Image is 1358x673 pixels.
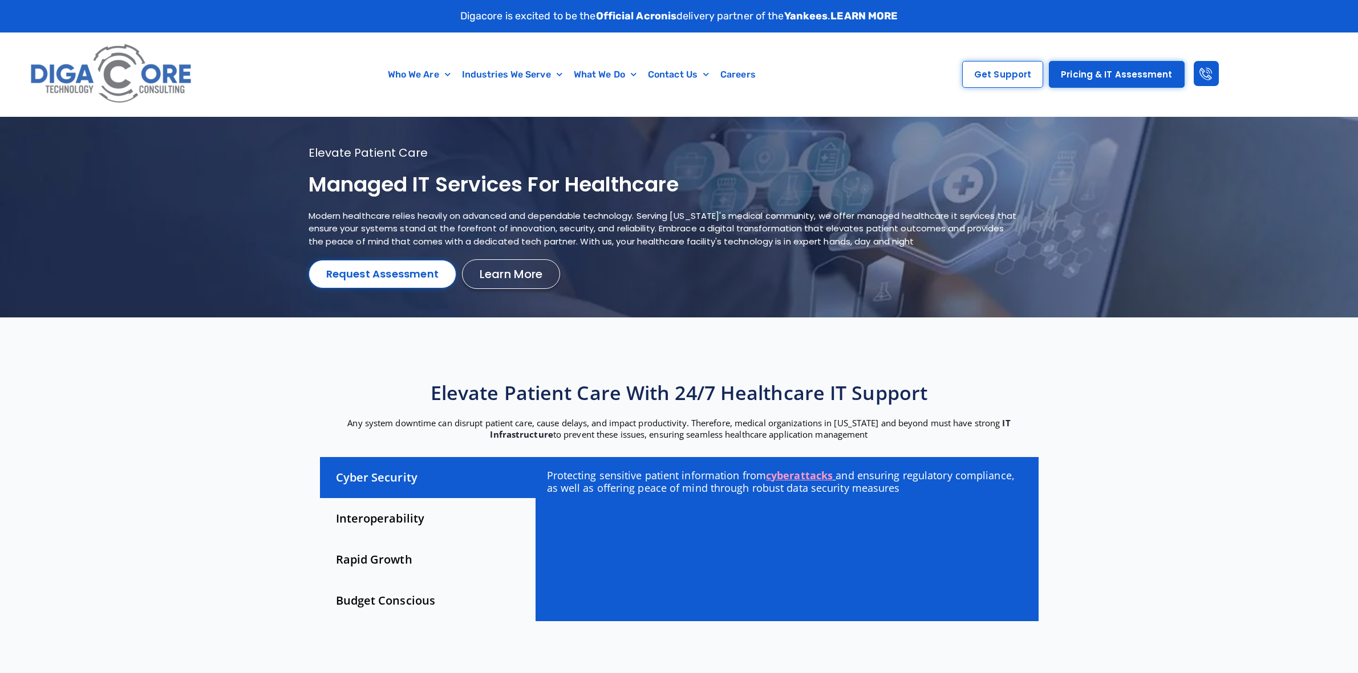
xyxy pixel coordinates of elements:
p: Protecting sensitive patient information from and ensuring regulatory compliance, as well as offe... [547,469,1027,494]
span: Pricing & IT Assessment [1061,70,1172,79]
div: Interoperability [320,498,536,539]
div: Cyber Security [320,457,536,498]
a: What We Do [568,62,642,88]
p: Modern healthcare relies heavily on advanced and dependable technology. Serving [US_STATE]'s medi... [309,210,1021,248]
div: Budget Conscious [320,580,536,621]
a: IT Infrastructure [490,417,1010,440]
a: Contact Us [642,62,715,88]
a: Who We Are [382,62,456,88]
h2: Elevate Patient Care with 24/7 Healthcare IT Support [314,380,1044,405]
h1: Managed IT services for healthcare [309,172,1021,198]
a: Get Support [962,61,1043,88]
a: Pricing & IT Assessment [1049,61,1184,88]
a: cyberattacks [766,468,833,482]
a: Industries We Serve [456,62,568,88]
div: Rapid Growth [320,539,536,580]
strong: Yankees [784,10,828,22]
strong: Official Acronis [596,10,677,22]
a: Learn More [462,259,560,289]
span: Learn More [480,268,542,280]
p: Digacore is excited to be the delivery partner of the . [460,9,898,24]
span: Get Support [974,70,1031,79]
p: Any system downtime can disrupt patient care, cause delays, and impact productivity. Therefore, m... [314,417,1044,440]
a: LEARN MORE [830,10,898,22]
a: Careers [715,62,761,88]
a: Request Assessment [309,260,457,288]
img: Digacore logo 1 [26,38,197,111]
nav: Menu [263,62,881,88]
p: Elevate patient care [309,145,1021,160]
